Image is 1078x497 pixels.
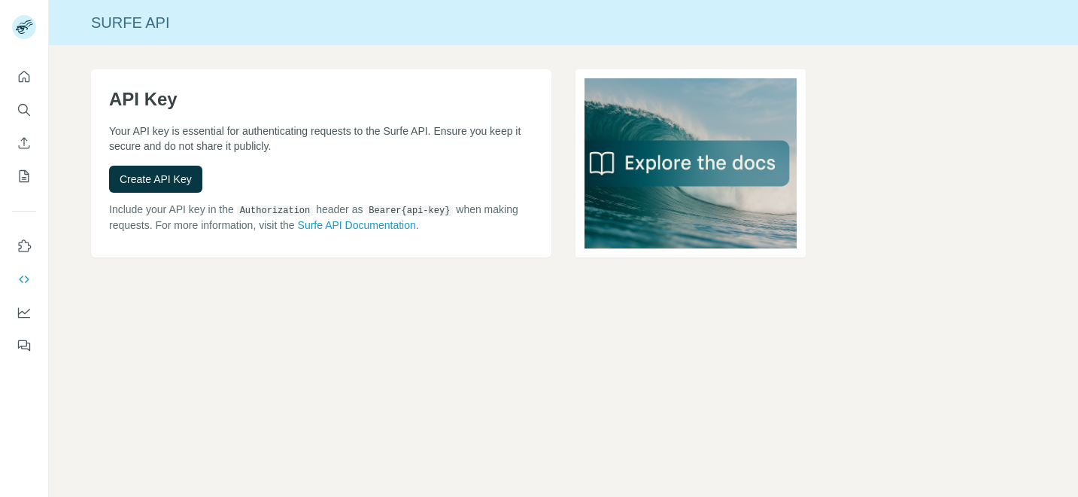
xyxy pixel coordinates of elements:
[237,206,314,216] code: Authorization
[120,172,192,187] span: Create API Key
[12,332,36,359] button: Feedback
[12,266,36,293] button: Use Surfe API
[12,96,36,123] button: Search
[109,202,533,233] p: Include your API key in the header as when making requests. For more information, visit the .
[109,87,533,111] h1: API Key
[109,123,533,154] p: Your API key is essential for authenticating requests to the Surfe API. Ensure you keep it secure...
[49,12,1078,33] div: Surfe API
[366,206,453,216] code: Bearer {api-key}
[12,163,36,190] button: My lists
[298,219,416,231] a: Surfe API Documentation
[12,299,36,326] button: Dashboard
[12,63,36,90] button: Quick start
[12,233,36,260] button: Use Surfe on LinkedIn
[12,130,36,157] button: Enrich CSV
[109,166,202,193] button: Create API Key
